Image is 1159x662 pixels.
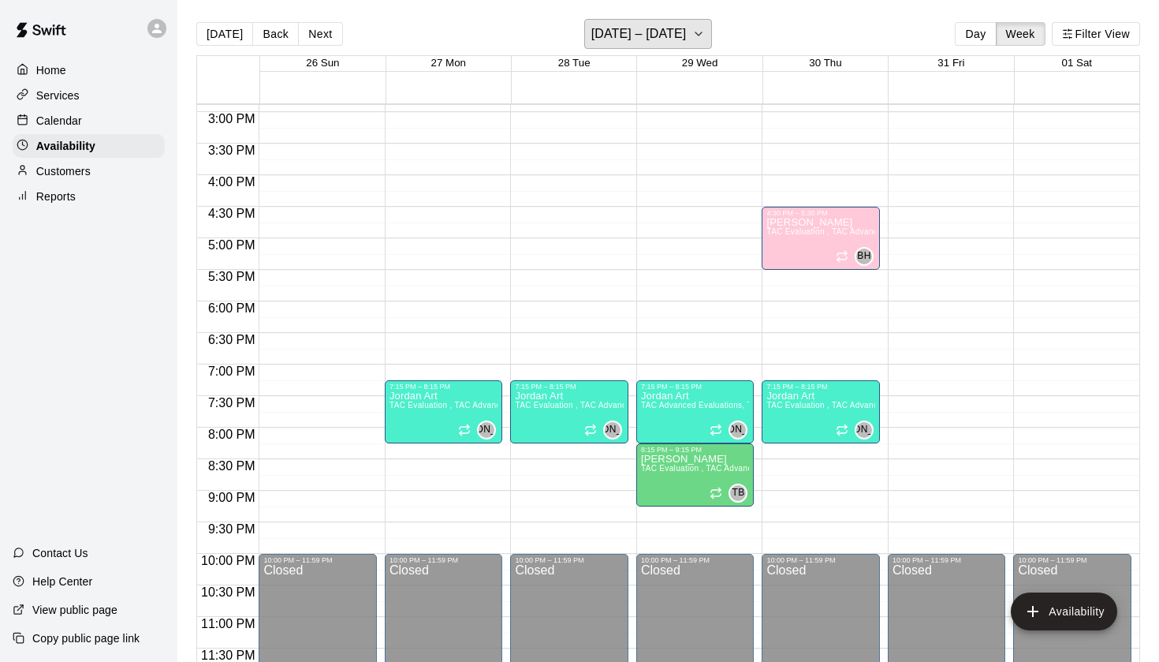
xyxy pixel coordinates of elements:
[389,401,635,410] span: TAC Evaluation , TAC Advanced Evaluations, TAC Junior Training
[766,227,933,236] span: TAC Evaluation , TAC Advanced Evaluations
[13,109,165,133] a: Calendar
[766,401,1021,410] span: TAC Evaluation , TAC Advanced Evaluations, TAC Junior Evaluation
[13,84,165,107] a: Services
[641,464,896,473] span: TAC Evaluation , TAC Advanced Evaluations, TAC Junior Evaluation
[1052,22,1140,46] button: Filter View
[252,22,299,46] button: Back
[636,380,755,443] div: 7:15 PM – 8:15 PM: Available
[766,556,875,564] div: 10:00 PM – 11:59 PM
[1018,556,1127,564] div: 10:00 PM – 11:59 PM
[698,422,780,438] span: [PERSON_NAME]
[32,574,92,589] p: Help Center
[13,185,165,208] a: Reports
[204,333,259,346] span: 6:30 PM
[955,22,996,46] button: Day
[204,365,259,378] span: 7:00 PM
[36,62,66,78] p: Home
[591,23,687,45] h6: [DATE] – [DATE]
[197,617,259,630] span: 11:00 PM
[636,443,755,507] div: 8:15 PM – 9:15 PM: Available
[204,112,259,125] span: 3:00 PM
[857,249,870,264] span: BH
[32,545,88,561] p: Contact Us
[762,380,880,443] div: 7:15 PM – 8:15 PM: Available
[836,250,848,263] span: Recurring availability
[36,189,76,204] p: Reports
[603,421,622,439] div: Jordan Art
[13,58,165,82] a: Home
[13,159,165,183] a: Customers
[458,424,471,436] span: Recurring availability
[515,383,624,391] div: 7:15 PM – 8:15 PM
[298,22,342,46] button: Next
[809,57,841,69] button: 30 Thu
[389,383,498,391] div: 7:15 PM – 8:15 PM
[36,163,91,179] p: Customers
[855,421,874,439] div: Jordan Art
[682,57,718,69] button: 29 Wed
[204,270,259,283] span: 5:30 PM
[385,380,503,443] div: 7:15 PM – 8:15 PM: Available
[558,57,591,69] button: 28 Tue
[36,113,82,129] p: Calendar
[1062,57,1093,69] button: 01 Sat
[641,401,896,410] span: TAC Advanced Evaluations, TAC Evaluation , TAC Junior Evaluation
[204,301,259,315] span: 6:00 PM
[710,424,722,436] span: Recurring availability
[204,428,259,441] span: 8:00 PM
[584,19,713,49] button: [DATE] – [DATE]
[641,383,750,391] div: 7:15 PM – 8:15 PM
[515,401,770,410] span: TAC Evaluation , TAC Advanced Evaluations, TAC Junior Evaluation
[197,649,259,662] span: 11:30 PM
[204,459,259,473] span: 8:30 PM
[766,209,875,217] div: 4:30 PM – 5:30 PM
[729,421,747,439] div: Jordan Art
[36,88,80,103] p: Services
[515,556,624,564] div: 10:00 PM – 11:59 PM
[710,487,722,499] span: Recurring availability
[510,380,628,443] div: 7:15 PM – 8:15 PM: Available
[36,138,95,154] p: Availability
[32,630,140,646] p: Copy public page link
[196,22,253,46] button: [DATE]
[572,422,654,438] span: [PERSON_NAME]
[204,396,259,410] span: 7:30 PM
[584,424,597,436] span: Recurring availability
[766,383,875,391] div: 7:15 PM – 8:15 PM
[855,247,874,266] div: Brad Hedden
[477,421,496,439] div: Jordan Art
[446,422,528,438] span: [PERSON_NAME]
[204,491,259,504] span: 9:00 PM
[306,57,339,69] button: 26 Sun
[204,175,259,189] span: 4:00 PM
[937,57,964,69] button: 31 Fri
[389,556,498,564] div: 10:00 PM – 11:59 PM
[204,238,259,252] span: 5:00 PM
[729,484,747,503] div: Todd Burdette
[204,522,259,536] span: 9:30 PM
[204,144,259,157] span: 3:30 PM
[204,207,259,220] span: 4:30 PM
[836,424,848,436] span: Recurring availability
[823,422,905,438] span: [PERSON_NAME]
[197,554,259,567] span: 10:00 PM
[893,556,1001,564] div: 10:00 PM – 11:59 PM
[762,207,880,270] div: 4:30 PM – 5:30 PM: Available
[641,556,750,564] div: 10:00 PM – 11:59 PM
[13,134,165,158] a: Availability
[197,585,259,599] span: 10:30 PM
[431,57,466,69] button: 27 Mon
